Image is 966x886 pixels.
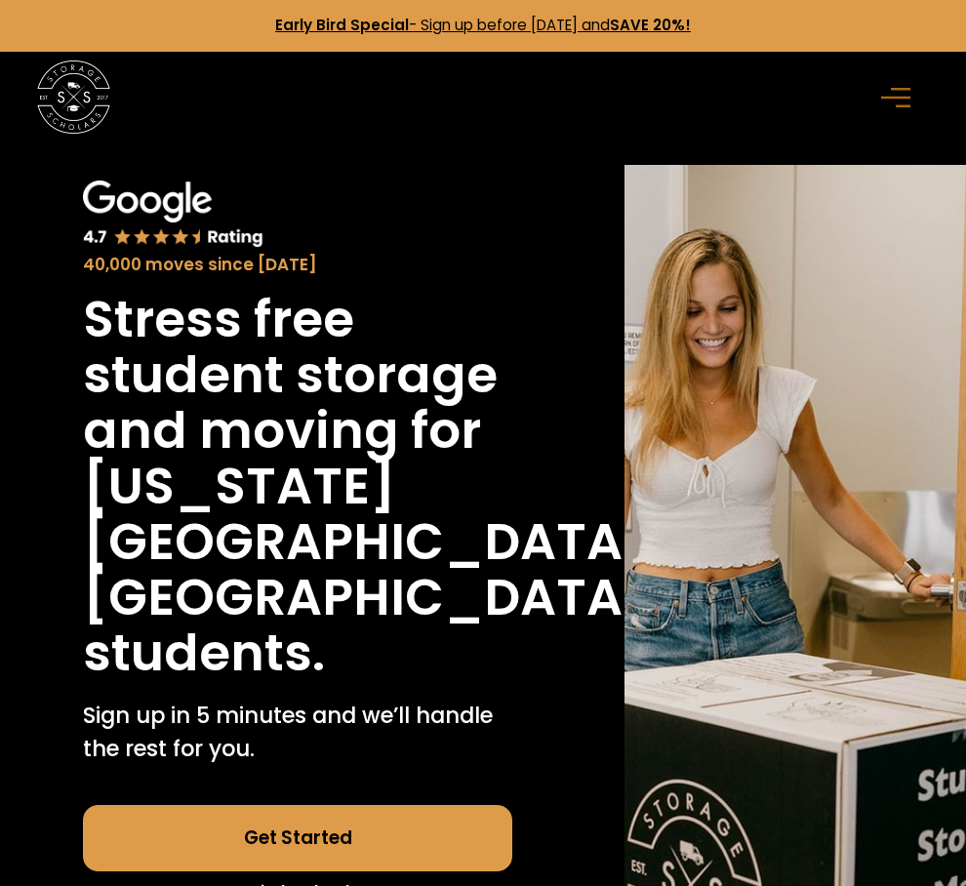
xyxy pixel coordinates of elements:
[870,68,929,127] div: menu
[275,15,691,35] a: Early Bird Special- Sign up before [DATE] andSAVE 20%!
[83,625,325,681] h1: students.
[83,181,263,250] img: Google 4.7 star rating
[37,60,110,134] img: Storage Scholars main logo
[275,15,409,35] strong: Early Bird Special
[83,700,511,766] p: Sign up in 5 minutes and we’ll handle the rest for you.
[83,459,678,625] h1: [US_STATE][GEOGRAPHIC_DATA]-[GEOGRAPHIC_DATA]
[83,805,511,871] a: Get Started
[83,253,511,277] div: 40,000 moves since [DATE]
[83,292,511,459] h1: Stress free student storage and moving for
[610,15,691,35] strong: SAVE 20%!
